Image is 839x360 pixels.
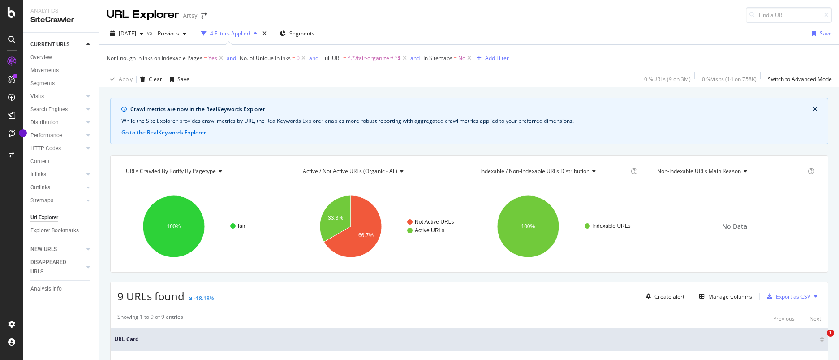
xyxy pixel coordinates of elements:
[30,79,93,88] a: Segments
[30,258,84,277] a: DISAPPEARED URLS
[30,258,76,277] div: DISAPPEARED URLS
[198,26,261,41] button: 4 Filters Applied
[458,52,465,65] span: No
[183,11,198,20] div: Artsy
[654,293,684,300] div: Create alert
[309,54,318,62] div: and
[702,75,757,83] div: 0 % Visits ( 14 on 758K )
[30,118,59,127] div: Distribution
[114,335,817,343] span: URL Card
[147,29,154,36] span: vs
[30,7,92,15] div: Analytics
[809,330,830,351] iframe: Intercom live chat
[292,54,295,62] span: =
[820,30,832,37] div: Save
[30,196,53,205] div: Sitemaps
[322,54,342,62] span: Full URL
[764,72,832,87] button: Switch to Advanced Mode
[30,196,84,205] a: Sitemaps
[763,289,810,304] button: Export as CSV
[30,66,93,75] a: Movements
[30,92,84,101] a: Visits
[294,187,467,265] svg: A chart.
[454,54,457,62] span: =
[121,117,817,125] div: While the Site Explorer provides crawl metrics by URL, the RealKeywords Explorer enables more rob...
[117,313,183,324] div: Showing 1 to 9 of 9 entries
[657,167,741,175] span: Non-Indexable URLs Main Reason
[776,293,810,300] div: Export as CSV
[655,164,806,178] h4: Non-Indexable URLs Main Reason
[708,293,752,300] div: Manage Columns
[30,131,62,140] div: Performance
[117,187,290,265] svg: A chart.
[154,26,190,41] button: Previous
[119,30,136,37] span: 2025 Aug. 28th
[30,170,84,179] a: Inlinks
[809,315,821,322] div: Next
[208,52,217,65] span: Yes
[107,54,202,62] span: Not Enough Inlinks on Indexable Pages
[473,53,509,64] button: Add Filter
[773,313,795,324] button: Previous
[480,167,589,175] span: Indexable / Non-Indexable URLs distribution
[30,226,79,235] div: Explorer Bookmarks
[204,54,207,62] span: =
[19,129,27,137] div: Tooltip anchor
[811,104,819,115] button: close banner
[472,187,644,265] svg: A chart.
[410,54,420,62] button: and
[30,40,69,49] div: CURRENT URLS
[696,291,752,302] button: Manage Columns
[521,223,535,230] text: 100%
[201,13,207,19] div: arrow-right-arrow-left
[30,245,84,254] a: NEW URLS
[30,131,84,140] a: Performance
[124,164,282,178] h4: URLs Crawled By Botify By pagetype
[276,26,318,41] button: Segments
[121,129,206,137] button: Go to the RealKeywords Explorer
[30,213,58,222] div: Url Explorer
[30,157,93,166] a: Content
[642,289,684,304] button: Create alert
[328,215,343,221] text: 33.3%
[110,98,828,144] div: info banner
[415,227,444,234] text: Active URLs
[166,72,189,87] button: Save
[30,79,55,88] div: Segments
[30,105,68,114] div: Search Engines
[117,289,185,304] span: 9 URLs found
[809,313,821,324] button: Next
[303,167,397,175] span: Active / Not Active URLs (organic - all)
[30,226,93,235] a: Explorer Bookmarks
[768,75,832,83] div: Switch to Advanced Mode
[137,72,162,87] button: Clear
[809,26,832,41] button: Save
[240,54,291,62] span: No. of Unique Inlinks
[358,232,374,239] text: 66.7%
[149,75,162,83] div: Clear
[107,26,147,41] button: [DATE]
[592,223,630,229] text: Indexable URLs
[30,53,52,62] div: Overview
[30,183,84,192] a: Outlinks
[30,144,61,153] div: HTTP Codes
[210,30,250,37] div: 4 Filters Applied
[107,7,179,22] div: URL Explorer
[30,53,93,62] a: Overview
[30,105,84,114] a: Search Engines
[30,157,50,166] div: Content
[773,315,795,322] div: Previous
[119,75,133,83] div: Apply
[30,118,84,127] a: Distribution
[644,75,691,83] div: 0 % URLs ( 9 on 3M )
[30,144,84,153] a: HTTP Codes
[194,295,214,302] div: -18.18%
[261,29,268,38] div: times
[227,54,236,62] button: and
[30,40,84,49] a: CURRENT URLS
